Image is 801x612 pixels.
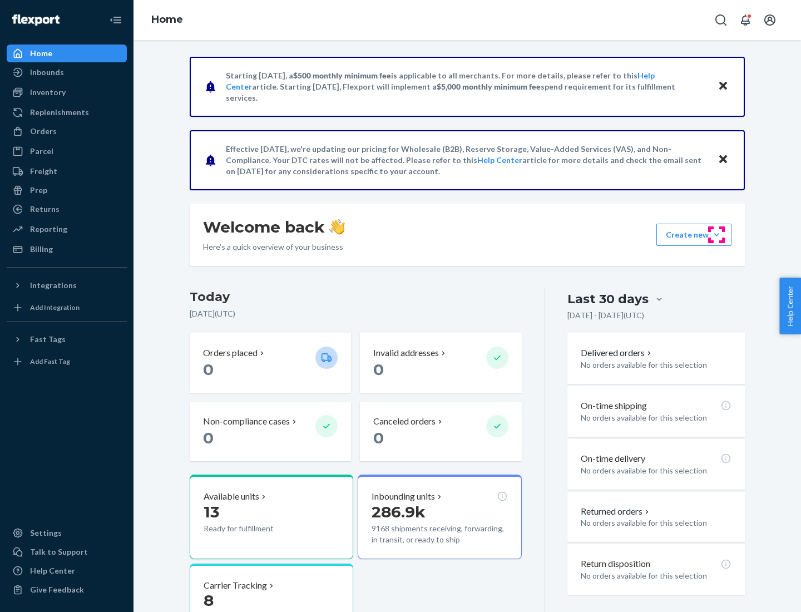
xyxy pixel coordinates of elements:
[30,224,67,235] div: Reporting
[372,490,435,503] p: Inbounding units
[581,359,731,371] p: No orders available for this selection
[360,333,521,393] button: Invalid addresses 0
[373,415,436,428] p: Canceled orders
[203,415,290,428] p: Non-compliance cases
[7,200,127,218] a: Returns
[203,428,214,447] span: 0
[204,490,259,503] p: Available units
[373,360,384,379] span: 0
[226,70,707,103] p: Starting [DATE], a is applicable to all merchants. For more details, please refer to this article...
[7,162,127,180] a: Freight
[581,557,650,570] p: Return disposition
[30,166,57,177] div: Freight
[30,67,64,78] div: Inbounds
[656,224,731,246] button: Create new
[12,14,60,26] img: Flexport logo
[567,290,649,308] div: Last 30 days
[30,244,53,255] div: Billing
[226,144,707,177] p: Effective [DATE], we're updating our pricing for Wholesale (B2B), Reserve Storage, Value-Added Se...
[581,399,647,412] p: On-time shipping
[759,9,781,31] button: Open account menu
[7,103,127,121] a: Replenishments
[477,155,522,165] a: Help Center
[581,412,731,423] p: No orders available for this selection
[358,475,521,559] button: Inbounding units286.9k9168 shipments receiving, forwarding, in transit, or ready to ship
[190,288,522,306] h3: Today
[581,517,731,529] p: No orders available for this selection
[204,579,267,592] p: Carrier Tracking
[373,428,384,447] span: 0
[293,71,391,80] span: $500 monthly minimum fee
[716,152,730,168] button: Close
[30,146,53,157] div: Parcel
[581,452,645,465] p: On-time delivery
[30,87,66,98] div: Inventory
[581,505,651,518] button: Returned orders
[30,546,88,557] div: Talk to Support
[204,502,219,521] span: 13
[7,562,127,580] a: Help Center
[30,565,75,576] div: Help Center
[7,524,127,542] a: Settings
[30,204,60,215] div: Returns
[567,310,644,321] p: [DATE] - [DATE] ( UTC )
[105,9,127,31] button: Close Navigation
[7,220,127,238] a: Reporting
[7,277,127,294] button: Integrations
[7,543,127,561] a: Talk to Support
[7,63,127,81] a: Inbounds
[30,126,57,137] div: Orders
[329,219,345,235] img: hand-wave emoji
[203,217,345,237] h1: Welcome back
[710,9,732,31] button: Open Search Box
[204,523,306,534] p: Ready for fulfillment
[716,78,730,95] button: Close
[372,523,507,545] p: 9168 shipments receiving, forwarding, in transit, or ready to ship
[190,402,351,461] button: Non-compliance cases 0
[30,107,89,118] div: Replenishments
[373,347,439,359] p: Invalid addresses
[779,278,801,334] button: Help Center
[7,353,127,371] a: Add Fast Tag
[30,303,80,312] div: Add Integration
[7,45,127,62] a: Home
[190,475,353,559] button: Available units13Ready for fulfillment
[7,142,127,160] a: Parcel
[30,280,77,291] div: Integrations
[190,308,522,319] p: [DATE] ( UTC )
[190,333,351,393] button: Orders placed 0
[203,347,258,359] p: Orders placed
[30,48,52,59] div: Home
[30,357,70,366] div: Add Fast Tag
[581,570,731,581] p: No orders available for this selection
[437,82,541,91] span: $5,000 monthly minimum fee
[581,347,654,359] button: Delivered orders
[734,9,756,31] button: Open notifications
[204,591,214,610] span: 8
[7,240,127,258] a: Billing
[151,13,183,26] a: Home
[30,584,84,595] div: Give Feedback
[30,334,66,345] div: Fast Tags
[7,330,127,348] button: Fast Tags
[7,181,127,199] a: Prep
[581,465,731,476] p: No orders available for this selection
[360,402,521,461] button: Canceled orders 0
[7,122,127,140] a: Orders
[30,527,62,539] div: Settings
[30,185,47,196] div: Prep
[203,241,345,253] p: Here’s a quick overview of your business
[7,581,127,599] button: Give Feedback
[7,299,127,317] a: Add Integration
[7,83,127,101] a: Inventory
[372,502,426,521] span: 286.9k
[203,360,214,379] span: 0
[142,4,192,36] ol: breadcrumbs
